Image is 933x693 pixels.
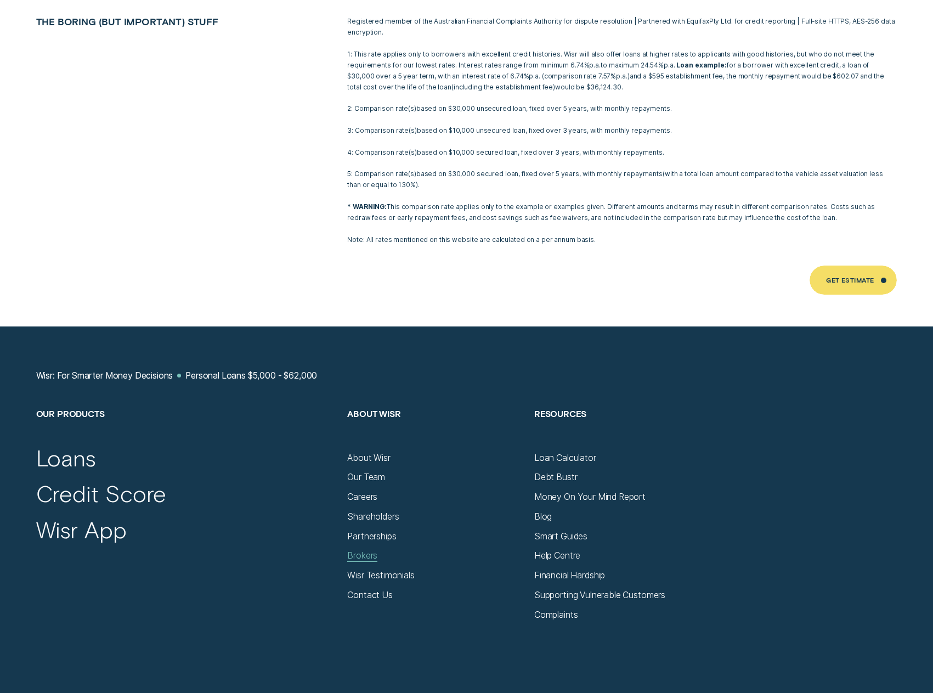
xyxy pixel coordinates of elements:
[36,443,97,472] a: Loans
[534,472,577,483] a: Debt Bustr
[616,72,627,80] span: Per Annum
[347,511,399,522] a: Shareholders
[616,72,627,80] span: p.a.
[347,16,897,38] p: Registered member of the Australian Financial Complaints Authority for dispute resolution | Partn...
[347,550,377,561] a: Brokers
[347,125,897,136] p: 3: Comparison rate s based on $10,000 unsecured loan, fixed over 3 years, with monthly repayments.
[664,61,675,69] span: Per Annum
[534,550,580,561] a: Help Centre
[347,531,396,542] a: Partnerships
[534,492,646,503] a: Money On Your Mind Report
[347,472,385,483] a: Our Team
[409,126,411,134] span: (
[534,511,552,522] a: Blog
[414,104,416,112] span: )
[627,72,630,80] span: )
[721,17,731,25] span: L T D
[529,72,540,80] span: Per Annum
[347,234,897,245] p: Note: All rates mentioned on this website are calculated on a per annum basis.
[529,72,540,80] span: p.a.
[415,148,417,156] span: )
[534,453,596,464] a: Loan Calculator
[589,61,601,69] span: p.a.
[408,170,410,178] span: (
[810,266,897,295] a: Get Estimate
[347,168,897,190] p: 5: Comparison rate s based on $30,000 secured loan, fixed over 5 years, with monthly repayments w...
[534,610,578,621] a: Complaints
[347,453,390,464] a: About Wisr
[534,408,710,452] h2: Resources
[36,515,127,544] a: Wisr App
[534,590,665,601] a: Supporting Vulnerable Customers
[36,479,167,508] a: Credit Score
[347,492,377,503] a: Careers
[416,181,418,189] span: )
[185,370,317,381] a: Personal Loans $5,000 - $62,000
[36,370,173,381] a: Wisr: For Smarter Money Decisions
[414,170,416,178] span: )
[408,104,410,112] span: (
[663,170,665,178] span: (
[534,570,605,581] a: Financial Hardship
[347,570,414,581] a: Wisr Testimonials
[451,83,454,91] span: (
[553,83,555,91] span: )
[721,17,731,25] span: Ltd
[31,16,280,27] h2: The boring (but important) stuff
[542,72,544,80] span: (
[347,49,897,92] p: 1: This rate applies only to borrowers with excellent credit histories. Wisr will also offer loan...
[589,61,601,69] span: Per Annum
[347,408,523,452] h2: About Wisr
[347,103,897,114] p: 2: Comparison rate s based on $30,000 unsecured loan, fixed over 5 years, with monthly repayments.
[347,147,897,158] p: 4: Comparison rate s based on $10,000 secured loan, fixed over 3 years, with monthly repayments.
[36,408,337,452] h2: Our Products
[709,17,720,25] span: Pty
[347,590,392,601] a: Contact Us
[676,61,726,69] strong: Loan example:
[347,201,897,223] p: This comparison rate applies only to the example or examples given. Different amounts and terms m...
[709,17,720,25] span: P T Y
[415,126,417,134] span: )
[347,202,387,211] strong: * WARNING:
[664,61,675,69] span: p.a.
[534,531,587,542] a: Smart Guides
[409,148,411,156] span: (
